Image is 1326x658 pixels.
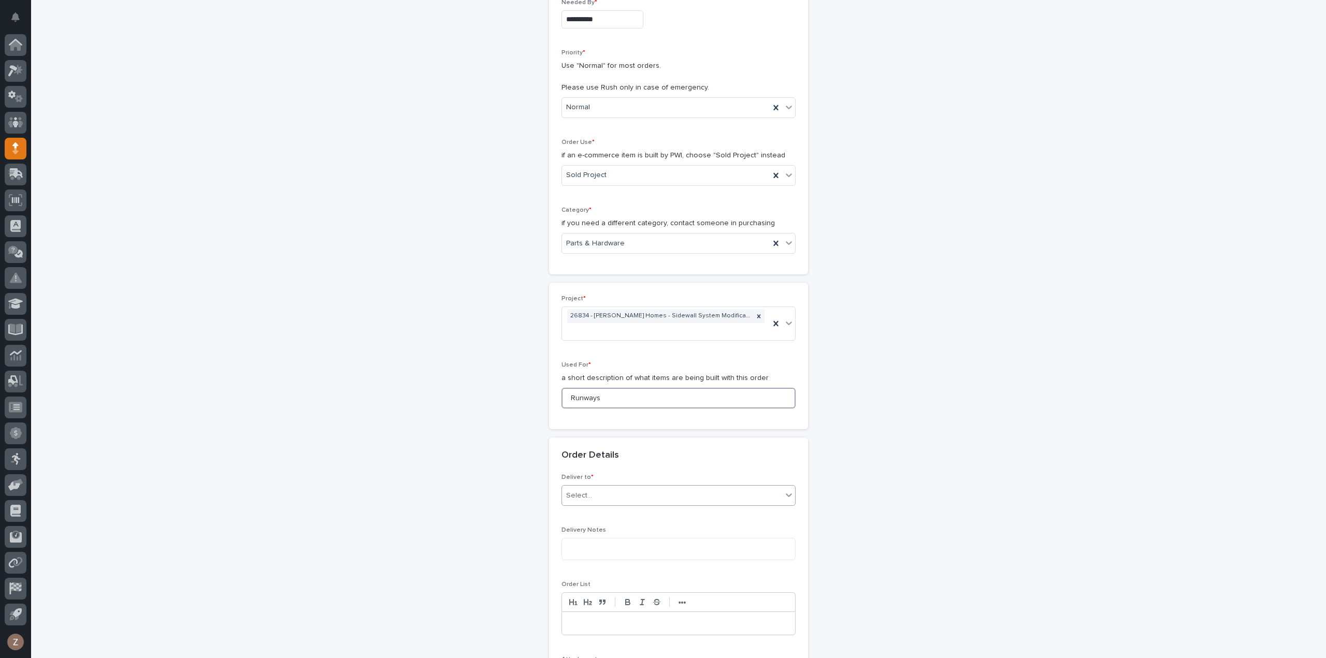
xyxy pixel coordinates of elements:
span: Parts & Hardware [566,238,625,249]
span: Order Use [561,139,595,145]
p: Use "Normal" for most orders. Please use Rush only in case of emergency. [561,61,796,93]
span: Normal [566,102,590,113]
p: if an e-commerce item is built by PWI, choose "Sold Project" instead [561,150,796,161]
span: Priority [561,50,585,56]
span: Delivery Notes [561,527,606,533]
div: Select... [566,490,592,501]
span: Sold Project [566,170,607,181]
p: a short description of what items are being built with this order [561,373,796,384]
span: Project [561,296,586,302]
h2: Order Details [561,450,619,461]
button: ••• [675,596,689,608]
button: users-avatar [5,631,26,653]
span: Category [561,207,592,213]
span: Used For [561,362,591,368]
strong: ••• [679,598,686,607]
button: Notifications [5,6,26,28]
p: if you need a different category, contact someone in purchasing [561,218,796,229]
div: 26834 - [PERSON_NAME] Homes - Sidewall System Modification and P-Wall Set System [567,309,753,323]
span: Deliver to [561,474,594,480]
div: Notifications [13,12,26,29]
span: Order List [561,581,590,588]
